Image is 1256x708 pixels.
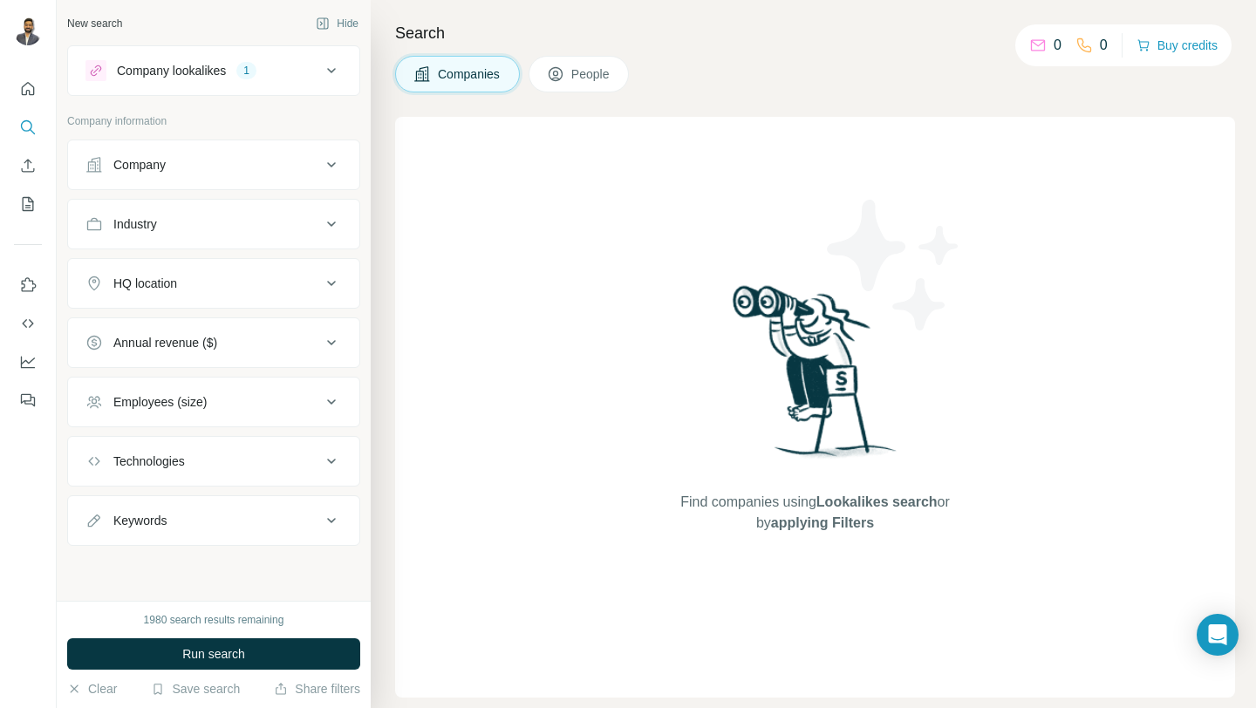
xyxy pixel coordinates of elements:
button: Hide [304,10,371,37]
p: 0 [1100,35,1108,56]
span: Run search [182,645,245,663]
span: Companies [438,65,502,83]
div: Technologies [113,453,185,470]
div: Employees (size) [113,393,207,411]
button: Use Surfe on LinkedIn [14,269,42,301]
span: People [571,65,611,83]
button: Search [14,112,42,143]
div: HQ location [113,275,177,292]
h4: Search [395,21,1235,45]
span: Lookalikes search [816,494,938,509]
button: Clear [67,680,117,698]
button: HQ location [68,262,359,304]
button: Annual revenue ($) [68,322,359,364]
button: My lists [14,188,42,220]
button: Share filters [274,680,360,698]
div: Keywords [113,512,167,529]
button: Industry [68,203,359,245]
div: 1 [236,63,256,78]
button: Company lookalikes1 [68,50,359,92]
button: Keywords [68,500,359,541]
img: Surfe Illustration - Woman searching with binoculars [725,281,906,475]
div: Open Intercom Messenger [1197,614,1239,656]
button: Employees (size) [68,381,359,423]
button: Run search [67,638,360,670]
div: 1980 search results remaining [144,612,284,628]
button: Feedback [14,385,42,416]
div: Industry [113,215,157,233]
p: 0 [1054,35,1061,56]
div: Annual revenue ($) [113,334,217,351]
button: Use Surfe API [14,308,42,339]
img: Avatar [14,17,42,45]
span: Find companies using or by [675,492,954,534]
button: Company [68,144,359,186]
button: Quick start [14,73,42,105]
div: Company [113,156,166,174]
span: applying Filters [771,515,874,530]
button: Save search [151,680,240,698]
button: Dashboard [14,346,42,378]
p: Company information [67,113,360,129]
div: New search [67,16,122,31]
div: Company lookalikes [117,62,226,79]
img: Surfe Illustration - Stars [816,187,973,344]
button: Technologies [68,440,359,482]
button: Buy credits [1137,33,1218,58]
button: Enrich CSV [14,150,42,181]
